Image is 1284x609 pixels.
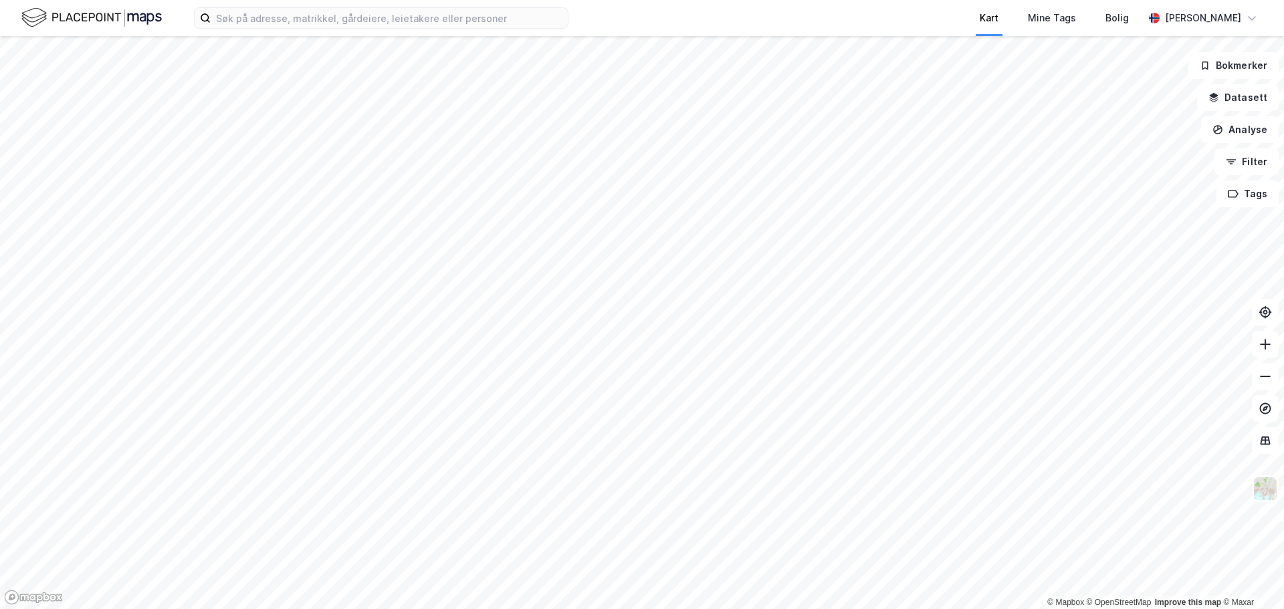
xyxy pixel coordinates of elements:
[1217,545,1284,609] div: Kontrollprogram for chat
[1188,52,1279,79] button: Bokmerker
[980,10,998,26] div: Kart
[1087,598,1152,607] a: OpenStreetMap
[1028,10,1076,26] div: Mine Tags
[1155,598,1221,607] a: Improve this map
[21,6,162,29] img: logo.f888ab2527a4732fd821a326f86c7f29.svg
[1201,116,1279,143] button: Analyse
[1165,10,1241,26] div: [PERSON_NAME]
[211,8,568,28] input: Søk på adresse, matrikkel, gårdeiere, leietakere eller personer
[1253,476,1278,501] img: Z
[1197,84,1279,111] button: Datasett
[1217,545,1284,609] iframe: Chat Widget
[4,590,63,605] a: Mapbox homepage
[1216,180,1279,207] button: Tags
[1214,148,1279,175] button: Filter
[1047,598,1084,607] a: Mapbox
[1105,10,1129,26] div: Bolig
